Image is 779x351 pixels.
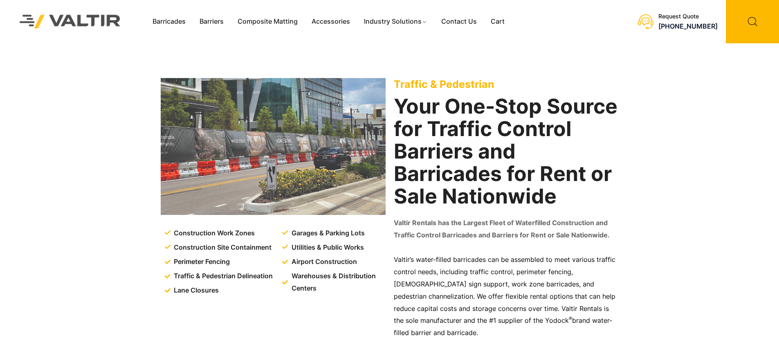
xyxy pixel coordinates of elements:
[172,284,219,297] span: Lane Closures
[394,78,619,90] p: Traffic & Pedestrian
[9,4,131,39] img: Valtir Rentals
[172,227,255,239] span: Construction Work Zones
[658,13,718,20] div: Request Quote
[394,95,619,208] h2: Your One-Stop Source for Traffic Control Barriers and Barricades for Rent or Sale Nationwide
[357,16,434,28] a: Industry Solutions
[394,217,619,241] p: Valtir Rentals has the Largest Fleet of Waterfilled Construction and Traffic Control Barricades a...
[172,270,273,282] span: Traffic & Pedestrian Delineation
[193,16,231,28] a: Barriers
[305,16,357,28] a: Accessories
[172,241,272,254] span: Construction Site Containment
[290,241,364,254] span: Utilities & Public Works
[484,16,512,28] a: Cart
[290,256,357,268] span: Airport Construction
[146,16,193,28] a: Barricades
[569,315,572,322] sup: ®
[290,270,387,295] span: Warehouses & Distribution Centers
[658,22,718,30] a: [PHONE_NUMBER]
[434,16,484,28] a: Contact Us
[290,227,365,239] span: Garages & Parking Lots
[231,16,305,28] a: Composite Matting
[394,254,619,339] p: Valtir’s water-filled barricades can be assembled to meet various traffic control needs, includin...
[172,256,230,268] span: Perimeter Fencing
